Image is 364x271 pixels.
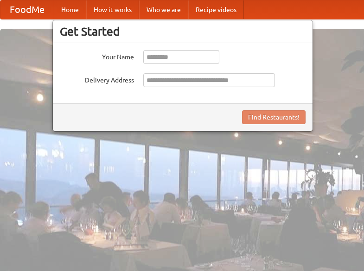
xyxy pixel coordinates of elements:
[139,0,188,19] a: Who we are
[86,0,139,19] a: How it works
[242,110,306,124] button: Find Restaurants!
[60,25,306,38] h3: Get Started
[188,0,244,19] a: Recipe videos
[60,73,134,85] label: Delivery Address
[0,0,54,19] a: FoodMe
[60,50,134,62] label: Your Name
[54,0,86,19] a: Home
